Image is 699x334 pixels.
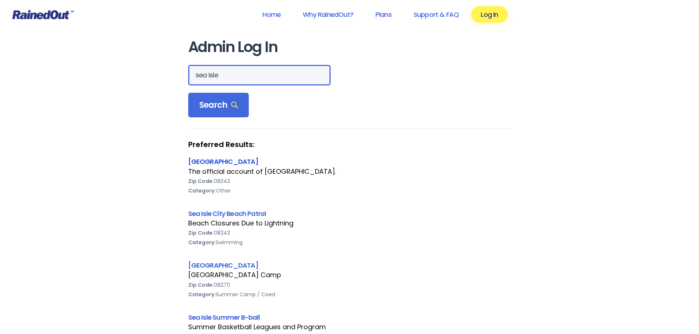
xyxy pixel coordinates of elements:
a: Sea Isle Summer B-ball [188,313,260,322]
a: Sea Isle City Beach Patrol [188,209,266,218]
h1: Admin Log In [188,39,511,55]
a: Plans [366,6,401,23]
a: Support & FAQ [404,6,468,23]
div: 08243 [188,228,511,238]
input: Search Orgs… [188,65,331,85]
a: Home [253,6,290,23]
span: Search [199,100,238,110]
b: Category: [188,239,216,246]
div: [GEOGRAPHIC_DATA] [188,157,511,166]
div: Search [188,93,249,118]
div: Beach Closures Due to Lightning [188,219,511,228]
div: The official account of [GEOGRAPHIC_DATA]. [188,167,511,176]
b: Zip Code: [188,229,214,236]
a: Why RainedOut? [293,6,363,23]
div: Sea Isle Summer B-ball [188,312,511,322]
div: Swimming [188,238,511,247]
div: 08243 [188,176,511,186]
a: [GEOGRAPHIC_DATA] [188,157,258,166]
strong: Preferred Results: [188,140,511,149]
div: [GEOGRAPHIC_DATA] [188,260,511,270]
div: Sea Isle City Beach Patrol [188,209,511,219]
div: Summer Basketball Leagues and Program [188,322,511,332]
div: Other [188,186,511,195]
a: [GEOGRAPHIC_DATA] [188,261,258,270]
b: Zip Code: [188,281,214,289]
b: Category: [188,187,216,194]
b: Category: [188,291,216,298]
b: Zip Code: [188,177,214,185]
div: 08270 [188,280,511,290]
a: Log In [471,6,507,23]
div: Summer Camp / Coed [188,290,511,299]
div: [GEOGRAPHIC_DATA] Camp [188,270,511,280]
